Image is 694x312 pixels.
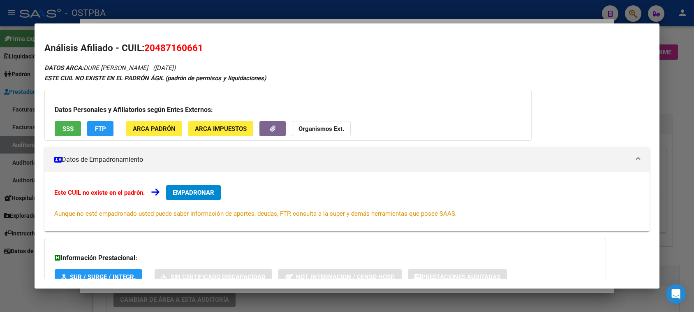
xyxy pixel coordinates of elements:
span: Aunque no esté empadronado usted puede saber información de aportes, deudas, FTP, consulta a la s... [54,210,457,217]
span: EMPADRONAR [173,189,214,196]
mat-expansion-panel-header: Datos de Empadronamiento [44,147,649,172]
span: Sin Certificado Discapacidad [171,273,266,281]
span: ([DATE]) [153,64,176,72]
span: ARCA Impuestos [195,125,247,133]
button: Prestaciones Auditadas [408,269,507,284]
strong: Este CUIL no existe en el padrón. [54,189,145,196]
span: ARCA Padrón [133,125,176,133]
span: Not. Internacion / Censo Hosp. [296,273,395,281]
span: SSS [62,125,74,133]
div: Datos de Empadronamiento [44,172,649,231]
button: SUR / SURGE / INTEGR. [55,269,142,284]
h3: Información Prestacional: [55,253,596,263]
strong: DATOS ARCA: [44,64,83,72]
span: Prestaciones Auditadas [421,273,500,281]
button: SSS [55,121,81,136]
button: Organismos Ext. [292,121,351,136]
button: FTP [87,121,113,136]
strong: ESTE CUIL NO EXISTE EN EL PADRÓN ÁGIL (padrón de permisos y liquidaciones) [44,75,266,82]
div: Open Intercom Messenger [666,284,686,304]
button: ARCA Impuestos [188,121,253,136]
button: Sin Certificado Discapacidad [155,269,272,284]
h3: Datos Personales y Afiliatorios según Entes Externos: [55,105,521,115]
h2: Análisis Afiliado - CUIL: [44,41,649,55]
span: FTP [95,125,106,133]
span: DURE [PERSON_NAME] [44,64,148,72]
button: EMPADRONAR [166,185,221,200]
span: SUR / SURGE / INTEGR. [70,273,136,281]
button: ARCA Padrón [126,121,182,136]
button: Not. Internacion / Censo Hosp. [278,269,402,284]
strong: Organismos Ext. [298,125,344,133]
mat-panel-title: Datos de Empadronamiento [54,155,629,165]
span: 20487160661 [144,42,203,53]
